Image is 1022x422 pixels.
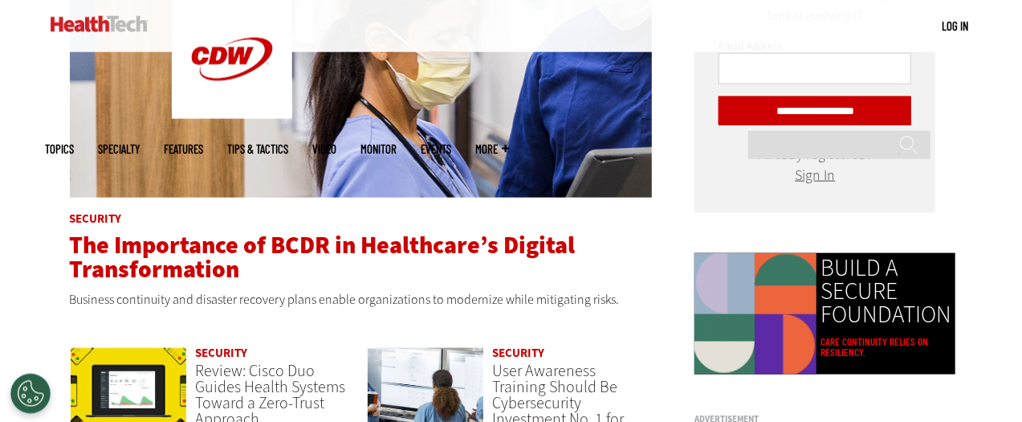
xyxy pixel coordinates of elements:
[476,143,510,155] span: More
[361,143,397,155] a: MonITor
[51,16,148,32] img: Home
[820,256,951,327] a: BUILD A SECURE FOUNDATION
[820,337,951,358] a: Care continuity relies on resiliency.
[70,229,576,285] a: The Importance of BCDR in Healthcare’s Digital Transformation
[943,18,969,35] div: User menu
[694,253,816,375] img: Colorful animated shapes
[70,289,653,310] p: Business continuity and disaster recovery plans enable organizations to modernize while mitigatin...
[943,18,969,33] a: Log in
[313,143,337,155] a: Video
[421,143,452,155] a: Events
[10,374,51,414] div: Cookies Settings
[46,143,75,155] span: Topics
[165,143,204,155] a: Features
[719,150,911,181] div: Already registered?
[99,143,140,155] span: Specialty
[228,143,289,155] a: Tips & Tactics
[795,166,835,185] a: Sign In
[70,211,122,227] a: Security
[10,374,51,414] button: Open Preferences
[172,106,292,123] a: CDW
[492,345,544,361] a: Security
[195,345,247,361] a: Security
